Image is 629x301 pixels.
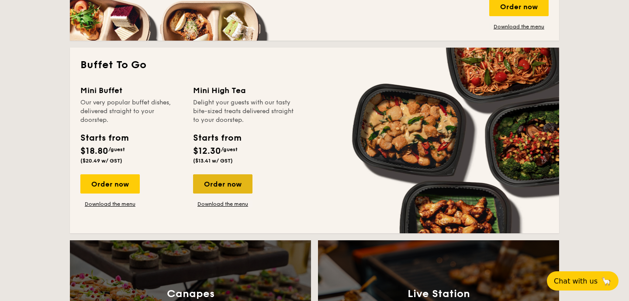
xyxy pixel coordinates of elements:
[193,201,252,208] a: Download the menu
[193,158,233,164] span: ($13.41 w/ GST)
[80,158,122,164] span: ($20.49 w/ GST)
[80,201,140,208] a: Download the menu
[193,131,241,145] div: Starts from
[489,23,549,30] a: Download the menu
[80,174,140,194] div: Order now
[80,98,183,125] div: Our very popular buffet dishes, delivered straight to your doorstep.
[193,146,221,156] span: $12.30
[80,84,183,97] div: Mini Buffet
[221,146,238,152] span: /guest
[80,131,128,145] div: Starts from
[408,288,470,300] h3: Live Station
[108,146,125,152] span: /guest
[547,271,619,291] button: Chat with us🦙
[193,84,295,97] div: Mini High Tea
[193,98,295,125] div: Delight your guests with our tasty bite-sized treats delivered straight to your doorstep.
[193,174,252,194] div: Order now
[554,277,598,285] span: Chat with us
[601,276,612,286] span: 🦙
[80,58,549,72] h2: Buffet To Go
[167,288,214,300] h3: Canapes
[80,146,108,156] span: $18.80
